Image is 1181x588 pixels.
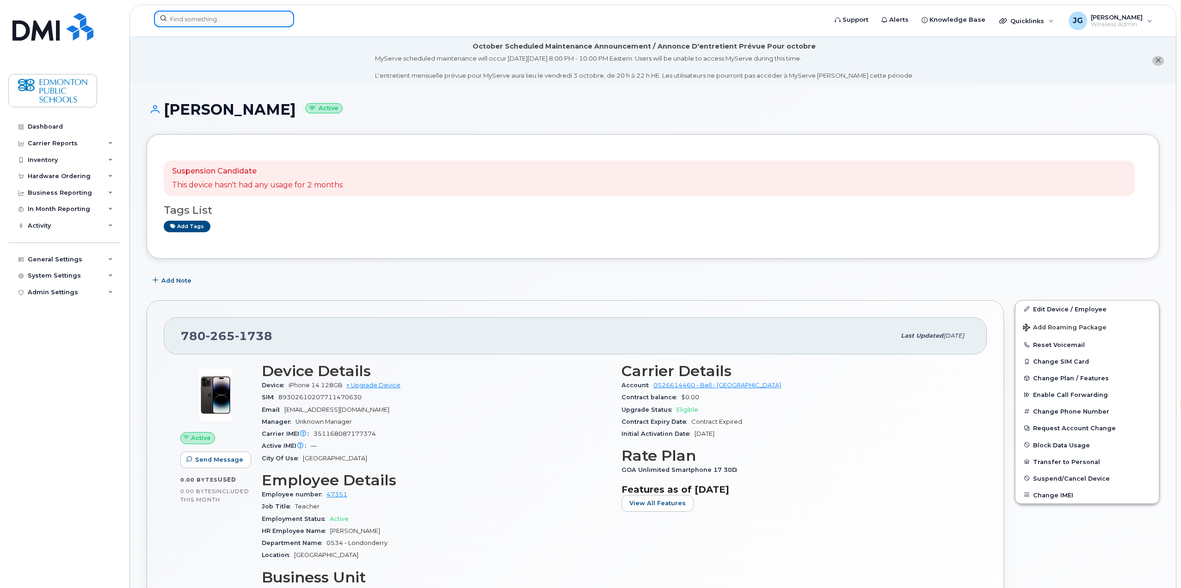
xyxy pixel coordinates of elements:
a: Add tags [164,221,210,232]
span: 780 [181,329,272,343]
span: SIM [262,394,278,401]
span: Initial Activation Date [621,430,695,437]
span: — [311,442,317,449]
h3: Business Unit [262,569,610,586]
h3: Employee Details [262,472,610,489]
button: View All Features [621,495,694,512]
a: 0526614460 - Bell - [GEOGRAPHIC_DATA] [653,382,781,389]
span: Active [330,515,349,522]
span: Change Plan / Features [1033,375,1109,382]
span: 0.00 Bytes [180,488,215,495]
span: Unknown Manager [295,418,352,425]
img: image20231002-3703462-njx0qo.jpeg [188,367,243,423]
span: View All Features [629,499,686,508]
small: Active [305,103,343,114]
span: Contract balance [621,394,681,401]
span: Account [621,382,653,389]
span: Job Title [262,503,295,510]
span: used [218,476,236,483]
span: Enable Call Forwarding [1033,391,1108,398]
h3: Features as of [DATE] [621,484,970,495]
h3: Carrier Details [621,363,970,379]
span: [DATE] [695,430,714,437]
span: 89302610207711470630 [278,394,362,401]
div: October Scheduled Maintenance Announcement / Annonce D'entretient Prévue Pour octobre [473,42,816,51]
span: Teacher [295,503,320,510]
span: Eligible [677,406,698,413]
button: Change IMEI [1015,487,1159,503]
span: [EMAIL_ADDRESS][DOMAIN_NAME] [284,406,389,413]
span: HR Employee Name [262,527,330,534]
h3: Rate Plan [621,447,970,464]
span: Employee number [262,491,326,498]
span: Employment Status [262,515,330,522]
span: [DATE] [943,332,964,339]
p: This device hasn't had any usage for 2 months [172,180,343,191]
span: 1738 [235,329,272,343]
span: Location [262,551,294,558]
h3: Device Details [262,363,610,379]
span: City Of Use [262,455,303,462]
span: Device [262,382,289,389]
button: Request Account Change [1015,420,1159,436]
span: iPhone 14 128GB [289,382,343,389]
button: Add Note [147,272,199,289]
span: Contract Expired [691,418,742,425]
button: Suspend/Cancel Device [1015,470,1159,487]
span: Send Message [195,455,243,464]
span: $0.00 [681,394,699,401]
span: Active [191,433,211,442]
a: 47351 [326,491,347,498]
span: GOA Unlimited Smartphone 17 30D [621,466,742,473]
button: Add Roaming Package [1015,317,1159,336]
span: Suspend/Cancel Device [1033,475,1110,482]
span: 0.00 Bytes [180,477,218,483]
span: Last updated [901,332,943,339]
span: 0534 - Londonderry [326,539,388,546]
span: Email [262,406,284,413]
button: Change Phone Number [1015,403,1159,420]
a: Edit Device / Employee [1015,301,1159,317]
span: Active IMEI [262,442,311,449]
p: Suspension Candidate [172,166,343,177]
span: Upgrade Status [621,406,677,413]
button: Send Message [180,452,251,468]
button: Enable Call Forwarding [1015,386,1159,403]
button: Reset Voicemail [1015,336,1159,353]
div: MyServe scheduled maintenance will occur [DATE][DATE] 8:00 PM - 10:00 PM Eastern. Users will be u... [375,54,914,80]
span: Manager [262,418,295,425]
button: Block Data Usage [1015,437,1159,453]
span: 265 [206,329,235,343]
h1: [PERSON_NAME] [147,101,1159,118]
span: Carrier IMEI [262,430,314,437]
button: Transfer to Personal [1015,453,1159,470]
button: close notification [1152,56,1164,66]
span: [GEOGRAPHIC_DATA] [294,551,358,558]
a: + Upgrade Device [346,382,400,389]
span: Department Name [262,539,326,546]
span: 351168087177374 [314,430,376,437]
span: [GEOGRAPHIC_DATA] [303,455,367,462]
h3: Tags List [164,204,1142,216]
span: Add Roaming Package [1023,324,1107,333]
span: Add Note [161,276,191,285]
span: Contract Expiry Date [621,418,691,425]
span: [PERSON_NAME] [330,527,380,534]
button: Change SIM Card [1015,353,1159,370]
button: Change Plan / Features [1015,370,1159,386]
